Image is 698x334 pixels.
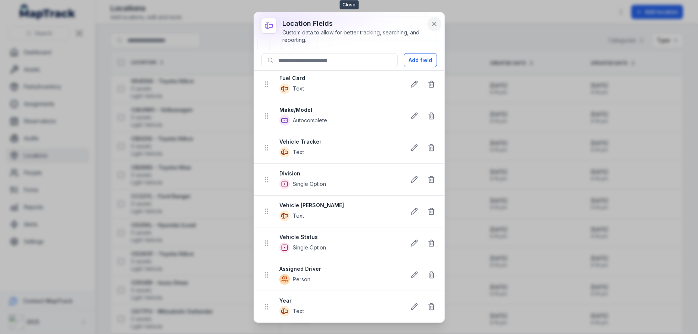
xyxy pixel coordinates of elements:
[279,106,400,114] strong: Make/Model
[279,265,400,273] strong: Assigned Driver
[404,53,437,67] button: Add field
[279,74,400,82] strong: Fuel Card
[279,297,400,304] strong: Year
[279,170,400,177] strong: Division
[339,0,359,9] span: Close
[282,18,425,29] h3: location fields
[293,85,304,92] span: Text
[279,138,400,145] strong: Vehicle Tracker
[293,180,326,188] span: Single Option
[293,117,327,124] span: Autocomplete
[282,29,425,44] div: Custom data to allow for better tracking, searching, and reporting.
[279,202,400,209] strong: Vehicle [PERSON_NAME]
[279,233,400,241] strong: Vehicle Status
[293,276,310,283] span: Person
[293,212,304,220] span: Text
[293,148,304,156] span: Text
[293,244,326,251] span: Single Option
[293,307,304,315] span: Text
